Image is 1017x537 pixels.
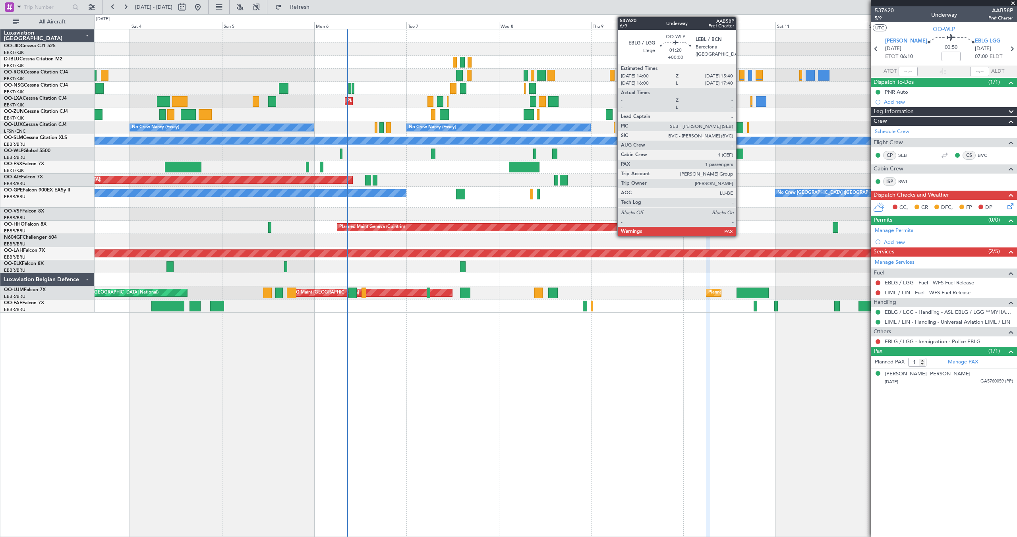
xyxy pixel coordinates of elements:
a: EBBR/BRU [4,307,25,313]
a: EBKT/KJK [4,168,24,174]
a: EBLG / LGG - Fuel - WFS Fuel Release [885,279,974,286]
span: [DATE] [885,45,901,53]
div: Add new [884,239,1013,245]
span: OO-VSF [4,209,22,214]
span: OO-LAH [4,248,23,253]
a: EBBR/BRU [4,155,25,160]
span: [DATE] - [DATE] [135,4,172,11]
label: Planned PAX [875,358,905,366]
a: OO-ROKCessna Citation CJ4 [4,70,68,75]
a: OO-FSXFalcon 7X [4,162,44,166]
a: OO-LXACessna Citation CJ4 [4,96,67,101]
div: Mon 6 [314,22,406,29]
span: (1/1) [988,347,1000,355]
a: EBBR/BRU [4,267,25,273]
a: EBKT/KJK [4,102,24,108]
span: Cabin Crew [874,164,903,174]
span: Dispatch To-Dos [874,78,914,87]
span: OO-JID [4,44,21,48]
div: Sun 5 [222,22,314,29]
div: Thu 9 [591,22,683,29]
span: OO-AIE [4,175,21,180]
div: CS [963,151,976,160]
a: OO-LUXCessna Citation CJ4 [4,122,67,127]
div: Add new [884,99,1013,105]
span: OO-LUX [4,122,23,127]
span: ATOT [884,68,897,75]
a: Manage Services [875,259,915,267]
a: EBLG / LGG - Immigration - Police EBLG [885,338,980,345]
a: Manage Permits [875,227,913,235]
span: 06:10 [900,53,913,61]
a: OO-NSGCessna Citation CJ4 [4,83,68,88]
input: Trip Number [24,1,70,13]
span: OO-ZUN [4,109,24,114]
div: Planned Maint Kortrijk-[GEOGRAPHIC_DATA] [643,161,736,173]
a: OO-HHOFalcon 8X [4,222,46,227]
span: [PERSON_NAME] [885,37,927,45]
button: All Aircraft [9,15,86,28]
button: Refresh [271,1,319,14]
a: LFSN/ENC [4,128,26,134]
span: Dispatch Checks and Weather [874,191,949,200]
div: Planned Maint [GEOGRAPHIC_DATA] ([GEOGRAPHIC_DATA] National) [708,287,852,299]
span: OO-FSX [4,162,22,166]
span: D-IBLU [4,57,19,62]
div: PNR Auto [885,89,908,95]
a: OO-VSFFalcon 8X [4,209,44,214]
a: EBBR/BRU [4,294,25,299]
span: Pref Charter [988,15,1013,21]
span: DFC, [941,204,953,212]
span: OO-WLP [4,149,23,153]
div: [DATE] [96,16,110,23]
div: Sat 4 [130,22,222,29]
span: Others [874,327,891,336]
a: SEB [898,152,916,159]
div: ISP [883,177,896,186]
span: (1/1) [988,78,1000,86]
span: GA5760059 (PP) [980,378,1013,385]
span: ELDT [990,53,1002,61]
span: 5/9 [875,15,894,21]
span: EBLG LGG [975,37,1000,45]
span: OO-ROK [4,70,24,75]
a: EBBR/BRU [4,194,25,200]
div: No Crew [GEOGRAPHIC_DATA] ([GEOGRAPHIC_DATA] National) [777,187,911,199]
div: CP [883,151,896,160]
a: EBBR/BRU [4,228,25,234]
a: OO-SLMCessna Citation XLS [4,135,67,140]
a: BVC [978,152,996,159]
span: ALDT [991,68,1004,75]
span: Leg Information [874,107,914,116]
span: 537620 [875,6,894,15]
a: N604GFChallenger 604 [4,235,57,240]
input: --:-- [899,67,918,76]
a: OO-AIEFalcon 7X [4,175,43,180]
span: CC, [899,204,908,212]
div: AOG Maint [GEOGRAPHIC_DATA] [289,287,359,299]
a: EBBR/BRU [4,181,25,187]
span: OO-FAE [4,301,22,305]
span: OO-GPE [4,188,23,193]
span: OO-SLM [4,135,23,140]
span: 07:00 [975,53,988,61]
div: Tue 7 [406,22,499,29]
span: All Aircraft [21,19,84,25]
span: [DATE] [885,379,898,385]
div: Sat 11 [775,22,868,29]
span: Services [874,247,894,257]
div: Wed 8 [499,22,591,29]
div: No Crew Nancy (Essey) [132,122,179,133]
a: EBBR/BRU [4,141,25,147]
a: LIML / LIN - Fuel - WFS Fuel Release [885,289,971,296]
span: OO-NSG [4,83,24,88]
a: OO-WLPGlobal 5500 [4,149,50,153]
div: Planned Maint Geneva (Cointrin) [339,221,405,233]
a: EBBR/BRU [4,241,25,247]
span: Flight Crew [874,138,903,147]
a: OO-ELKFalcon 8X [4,261,44,266]
span: Pax [874,347,882,356]
a: EBKT/KJK [4,63,24,69]
span: [DATE] [975,45,991,53]
a: D-IBLUCessna Citation M2 [4,57,62,62]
